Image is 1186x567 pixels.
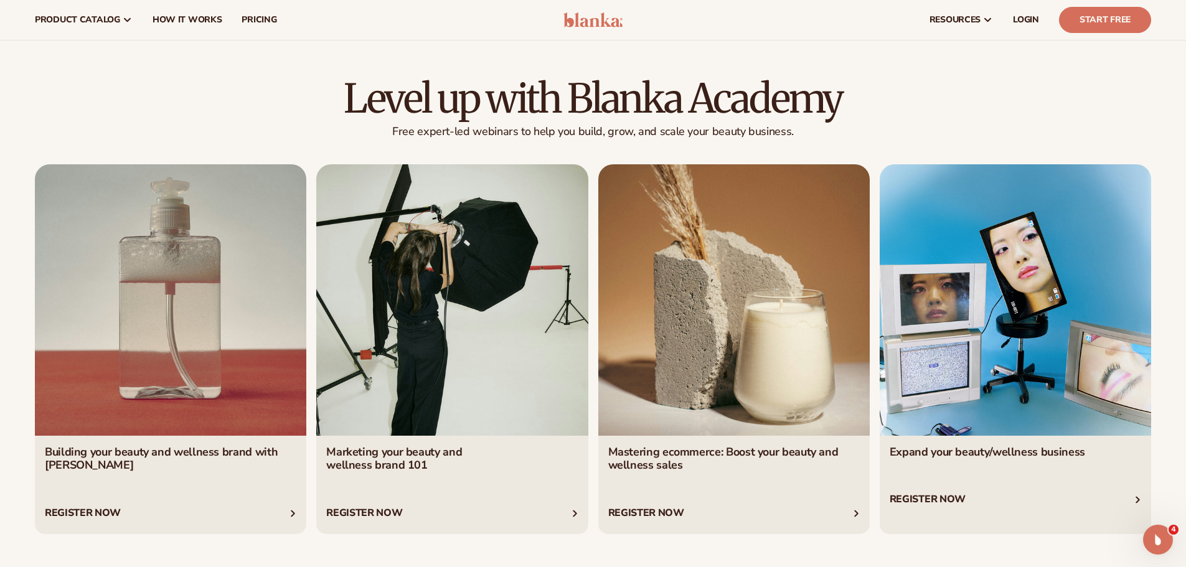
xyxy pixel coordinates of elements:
p: Free expert-led webinars to help you build, grow, and scale your beauty business. [35,124,1151,139]
span: LOGIN [1013,15,1039,25]
div: 4 / 4 [880,164,1151,535]
div: 3 / 4 [598,164,870,535]
span: resources [930,15,981,25]
a: Start Free [1059,7,1151,33]
div: 1 / 4 [35,164,306,535]
span: 4 [1169,525,1179,535]
iframe: Intercom live chat [1143,525,1173,555]
span: pricing [242,15,276,25]
img: logo [563,12,623,27]
h2: Level up with Blanka Academy [35,78,1151,119]
div: 2 / 4 [316,164,588,535]
span: How It Works [153,15,222,25]
span: product catalog [35,15,120,25]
